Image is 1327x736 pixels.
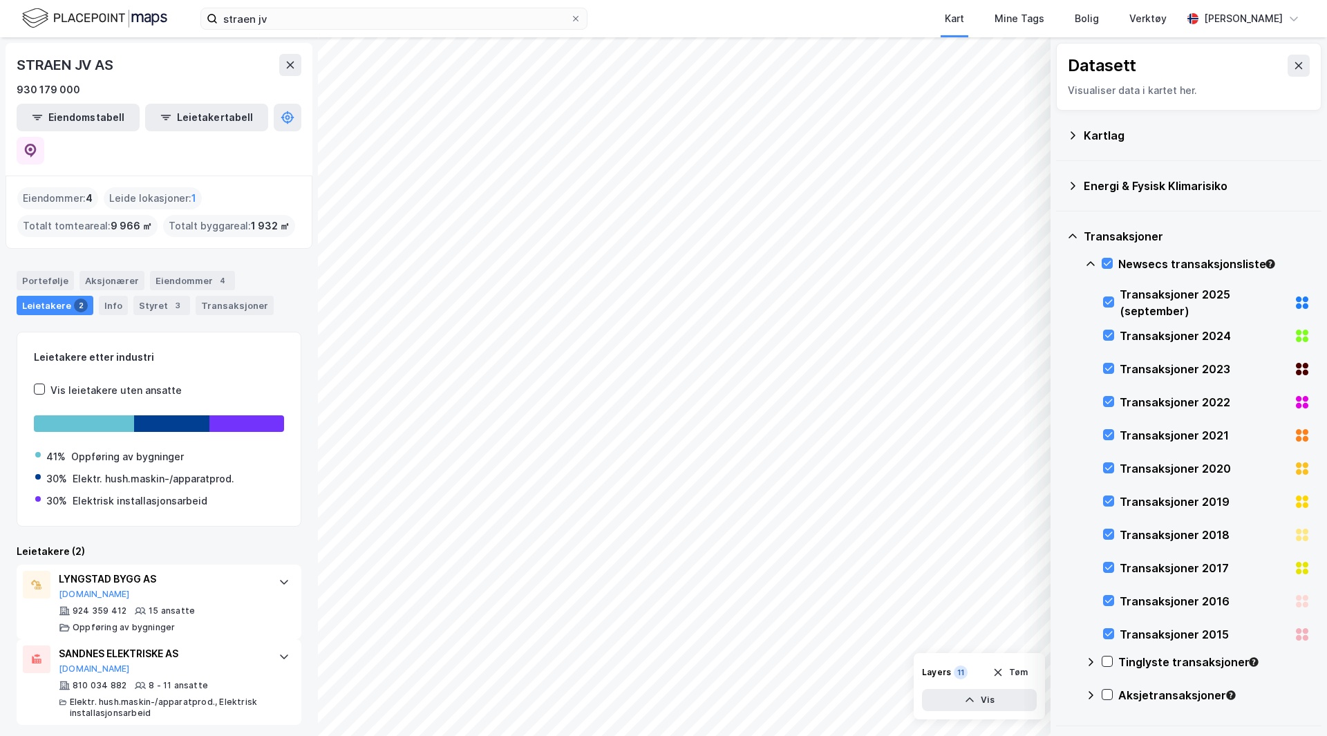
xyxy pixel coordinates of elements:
[71,449,184,465] div: Oppføring av bygninger
[954,666,968,679] div: 11
[984,661,1037,683] button: Tøm
[73,622,175,633] div: Oppføring av bygninger
[1120,286,1288,319] div: Transaksjoner 2025 (september)
[1084,178,1310,194] div: Energi & Fysisk Klimarisiko
[46,471,67,487] div: 30%
[1118,256,1310,272] div: Newsecs transaksjonsliste
[59,571,265,587] div: LYNGSTAD BYGG AS
[1258,670,1327,736] iframe: Chat Widget
[1248,656,1260,668] div: Tooltip anchor
[46,449,66,465] div: 41%
[73,680,126,691] div: 810 034 882
[1118,687,1310,704] div: Aksjetransaksjoner
[149,680,208,691] div: 8 - 11 ansatte
[1204,10,1283,27] div: [PERSON_NAME]
[59,663,130,674] button: [DOMAIN_NAME]
[995,10,1044,27] div: Mine Tags
[1120,560,1288,576] div: Transaksjoner 2017
[17,543,301,560] div: Leietakere (2)
[1068,55,1136,77] div: Datasett
[251,218,290,234] span: 1 932 ㎡
[1120,527,1288,543] div: Transaksjoner 2018
[99,296,128,315] div: Info
[74,299,88,312] div: 2
[1120,361,1288,377] div: Transaksjoner 2023
[922,689,1037,711] button: Vis
[73,493,207,509] div: Elektrisk installasjonsarbeid
[104,187,202,209] div: Leide lokasjoner :
[17,215,158,237] div: Totalt tomteareal :
[22,6,167,30] img: logo.f888ab2527a4732fd821a326f86c7f29.svg
[133,296,190,315] div: Styret
[218,8,570,29] input: Søk på adresse, matrikkel, gårdeiere, leietakere eller personer
[1225,689,1237,701] div: Tooltip anchor
[145,104,268,131] button: Leietakertabell
[163,215,295,237] div: Totalt byggareal :
[86,190,93,207] span: 4
[73,605,126,616] div: 924 359 412
[17,187,98,209] div: Eiendommer :
[1129,10,1167,27] div: Verktøy
[149,605,195,616] div: 15 ansatte
[17,271,74,290] div: Portefølje
[17,54,116,76] div: STRAEN JV AS
[59,645,265,662] div: SANDNES ELEKTRISKE AS
[70,697,265,719] div: Elektr. hush.maskin-/apparatprod., Elektrisk installasjonsarbeid
[216,274,229,287] div: 4
[1120,328,1288,344] div: Transaksjoner 2024
[34,349,284,366] div: Leietakere etter industri
[1264,258,1277,270] div: Tooltip anchor
[1120,593,1288,610] div: Transaksjoner 2016
[1084,127,1310,144] div: Kartlag
[922,667,951,678] div: Layers
[1120,427,1288,444] div: Transaksjoner 2021
[196,296,274,315] div: Transaksjoner
[17,296,93,315] div: Leietakere
[1120,394,1288,411] div: Transaksjoner 2022
[1120,460,1288,477] div: Transaksjoner 2020
[46,493,67,509] div: 30%
[1120,626,1288,643] div: Transaksjoner 2015
[191,190,196,207] span: 1
[17,82,80,98] div: 930 179 000
[17,104,140,131] button: Eiendomstabell
[1084,228,1310,245] div: Transaksjoner
[73,471,234,487] div: Elektr. hush.maskin-/apparatprod.
[1120,493,1288,510] div: Transaksjoner 2019
[59,589,130,600] button: [DOMAIN_NAME]
[945,10,964,27] div: Kart
[1118,654,1310,670] div: Tinglyste transaksjoner
[171,299,185,312] div: 3
[1068,82,1310,99] div: Visualiser data i kartet her.
[111,218,152,234] span: 9 966 ㎡
[1075,10,1099,27] div: Bolig
[50,382,182,399] div: Vis leietakere uten ansatte
[79,271,144,290] div: Aksjonærer
[150,271,235,290] div: Eiendommer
